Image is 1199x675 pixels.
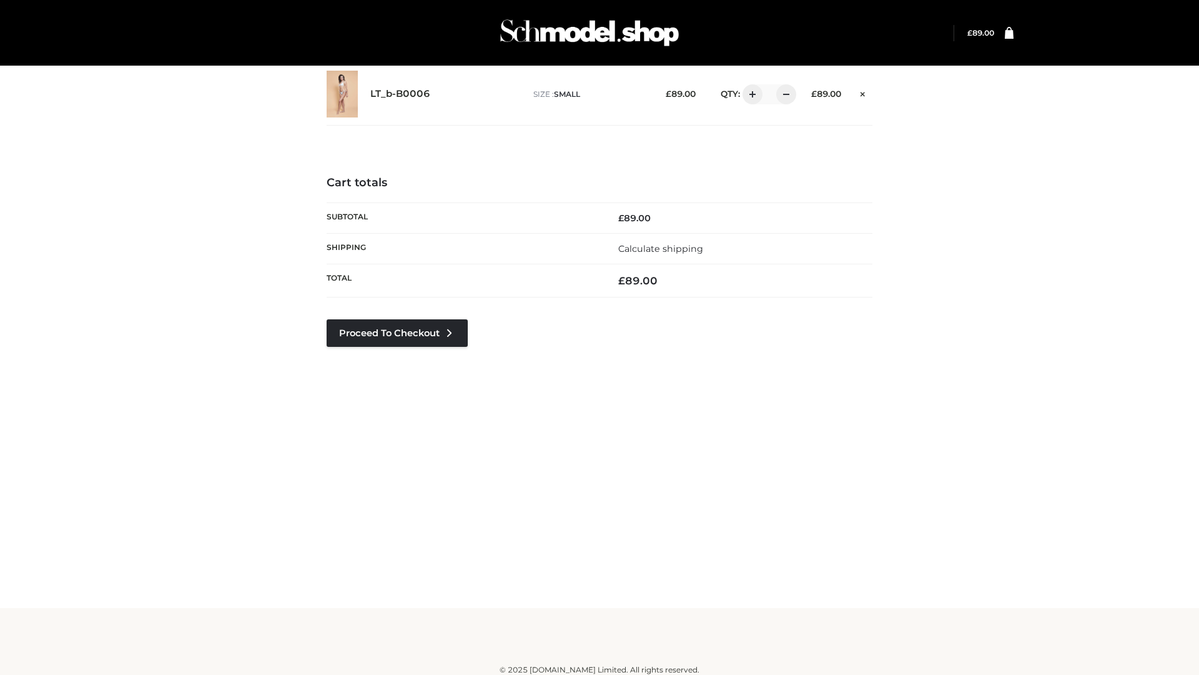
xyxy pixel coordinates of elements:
h4: Cart totals [327,176,872,190]
th: Total [327,264,599,297]
img: Schmodel Admin 964 [496,8,683,57]
a: LT_b-B0006 [370,88,430,100]
a: £89.00 [967,28,994,37]
bdi: 89.00 [967,28,994,37]
bdi: 89.00 [811,89,841,99]
span: £ [967,28,972,37]
bdi: 89.00 [666,89,696,99]
th: Subtotal [327,202,599,233]
span: £ [618,212,624,224]
th: Shipping [327,233,599,264]
p: size : [533,89,646,100]
span: £ [618,274,625,287]
a: Proceed to Checkout [327,319,468,347]
span: SMALL [554,89,580,99]
div: QTY: [708,84,792,104]
a: Calculate shipping [618,243,703,254]
span: £ [666,89,671,99]
bdi: 89.00 [618,212,651,224]
span: £ [811,89,817,99]
a: Remove this item [854,84,872,101]
bdi: 89.00 [618,274,658,287]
